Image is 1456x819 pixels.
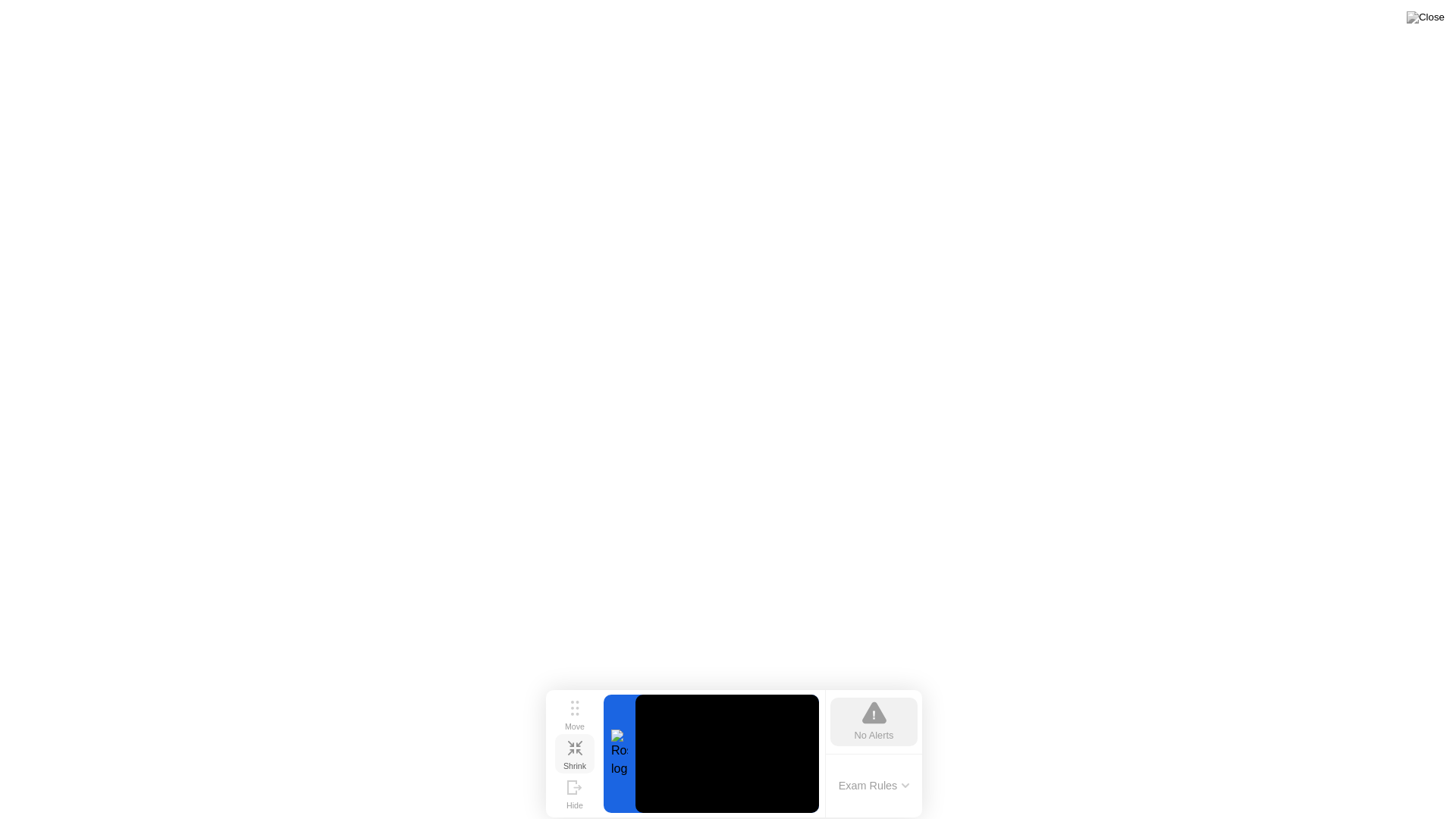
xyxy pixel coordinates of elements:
button: Hide [555,773,595,813]
div: Shrink [563,761,586,770]
button: Exam Rules [834,779,915,792]
div: Hide [566,801,583,810]
button: Shrink [555,734,595,773]
div: Move [565,722,585,731]
div: No Alerts [855,728,894,742]
button: Move [555,695,595,734]
img: Close [1407,11,1445,24]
